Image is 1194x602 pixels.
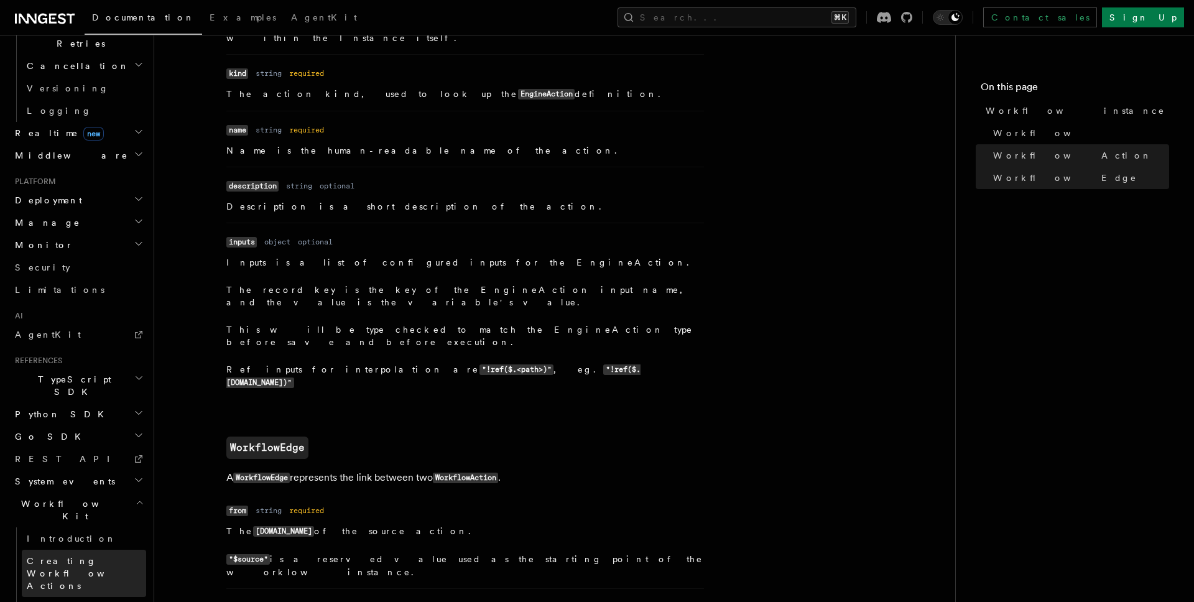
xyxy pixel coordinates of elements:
p: Ref inputs for interpolation are , eg. [226,363,704,389]
button: Python SDK [10,403,146,425]
a: WorkflowEdge [988,167,1169,189]
dd: optional [320,181,354,191]
span: Python SDK [10,408,111,420]
span: Creating Workflow Actions [27,556,135,591]
a: WorkflowEdge [226,437,308,459]
code: EngineAction [518,89,575,100]
a: Limitations [10,279,146,301]
span: References [10,356,62,366]
code: inputs [226,237,257,248]
button: Errors & Retries [22,20,146,55]
a: AgentKit [284,4,364,34]
a: Workflow instance [981,100,1169,122]
span: Versioning [27,83,109,93]
span: Introduction [27,534,116,544]
p: Inputs is a list of configured inputs for the EngineAction. [226,256,704,269]
span: Middleware [10,149,128,162]
span: Monitor [10,239,73,251]
a: Examples [202,4,284,34]
button: Workflow Kit [10,493,146,527]
code: "!ref($.<path>)" [479,364,553,375]
code: kind [226,68,248,79]
a: Workflow [988,122,1169,144]
h4: On this page [981,80,1169,100]
dd: object [264,237,290,247]
a: WorkflowAction [988,144,1169,167]
code: description [226,181,279,192]
span: AI [10,311,23,321]
span: Go SDK [10,430,88,443]
span: Realtime [10,127,104,139]
button: Deployment [10,189,146,211]
span: Cancellation [22,60,129,72]
span: Workflow Kit [10,498,136,522]
span: Deployment [10,194,82,206]
p: A represents the link between two . [226,469,724,487]
p: This will be type checked to match the EngineAction type before save and before execution. [226,323,704,348]
span: Security [15,262,70,272]
span: new [83,127,104,141]
dd: optional [298,237,333,247]
a: Documentation [85,4,202,35]
dd: string [256,125,282,135]
a: Versioning [22,77,146,100]
button: TypeScript SDK [10,368,146,403]
button: Toggle dark mode [933,10,963,25]
span: System events [10,475,115,488]
p: Name is the human-readable name of the action. [226,144,704,157]
dd: string [256,506,282,516]
button: Go SDK [10,425,146,448]
a: AgentKit [10,323,146,346]
button: Search...⌘K [618,7,856,27]
button: Monitor [10,234,146,256]
span: AgentKit [15,330,81,340]
span: Errors & Retries [22,25,135,50]
button: Realtimenew [10,122,146,144]
p: Description is a short description of the action. [226,200,704,213]
dd: required [289,506,324,516]
code: from [226,506,248,516]
span: Workflow [993,127,1101,139]
a: Security [10,256,146,279]
dd: required [289,68,324,78]
a: Creating Workflow Actions [22,550,146,597]
span: AgentKit [291,12,357,22]
a: Logging [22,100,146,122]
button: Cancellation [22,55,146,77]
span: Logging [27,106,91,116]
span: WorkflowAction [993,149,1152,162]
button: Middleware [10,144,146,167]
span: TypeScript SDK [10,373,134,398]
span: WorkflowEdge [993,172,1137,184]
p: is a reserved value used as the starting point of the worklow instance. [226,553,704,578]
span: Manage [10,216,80,229]
p: The action kind, used to look up the definition. [226,88,704,101]
p: The record key is the key of the EngineAction input name, and the value is the variable's value. [226,284,704,308]
code: "$source" [226,554,270,565]
code: [DOMAIN_NAME] [253,526,314,537]
a: Sign Up [1102,7,1184,27]
a: Contact sales [983,7,1097,27]
span: Examples [210,12,276,22]
a: REST API [10,448,146,470]
dd: string [256,68,282,78]
dd: required [289,125,324,135]
code: WorkflowAction [433,473,498,483]
button: Manage [10,211,146,234]
span: Platform [10,177,56,187]
kbd: ⌘K [831,11,849,24]
span: REST API [15,454,121,464]
dd: string [286,181,312,191]
p: The of the source action. [226,525,704,538]
code: WorkflowEdge [233,473,290,483]
code: name [226,125,248,136]
button: System events [10,470,146,493]
span: Limitations [15,285,104,295]
a: Introduction [22,527,146,550]
span: Documentation [92,12,195,22]
span: Workflow instance [986,104,1165,117]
